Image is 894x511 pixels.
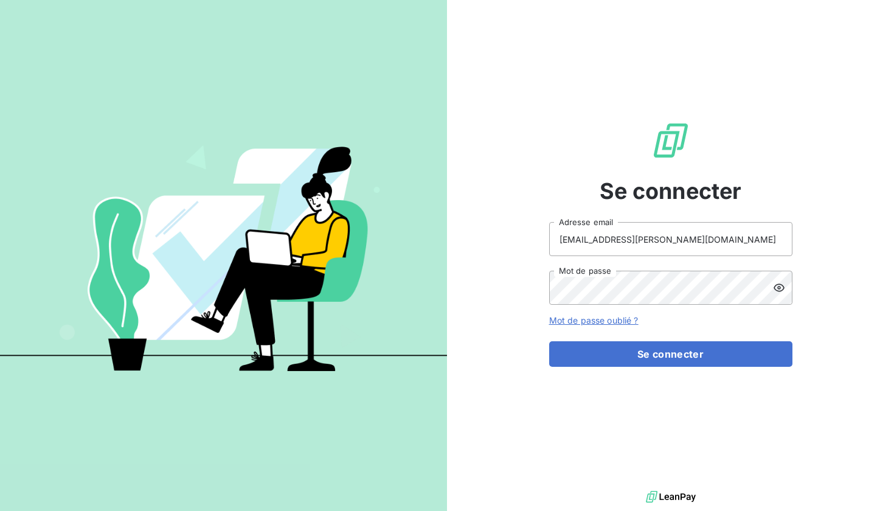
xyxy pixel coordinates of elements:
[549,315,639,325] a: Mot de passe oublié ?
[600,175,742,207] span: Se connecter
[549,222,792,256] input: placeholder
[646,488,696,506] img: logo
[549,341,792,367] button: Se connecter
[651,121,690,160] img: Logo LeanPay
